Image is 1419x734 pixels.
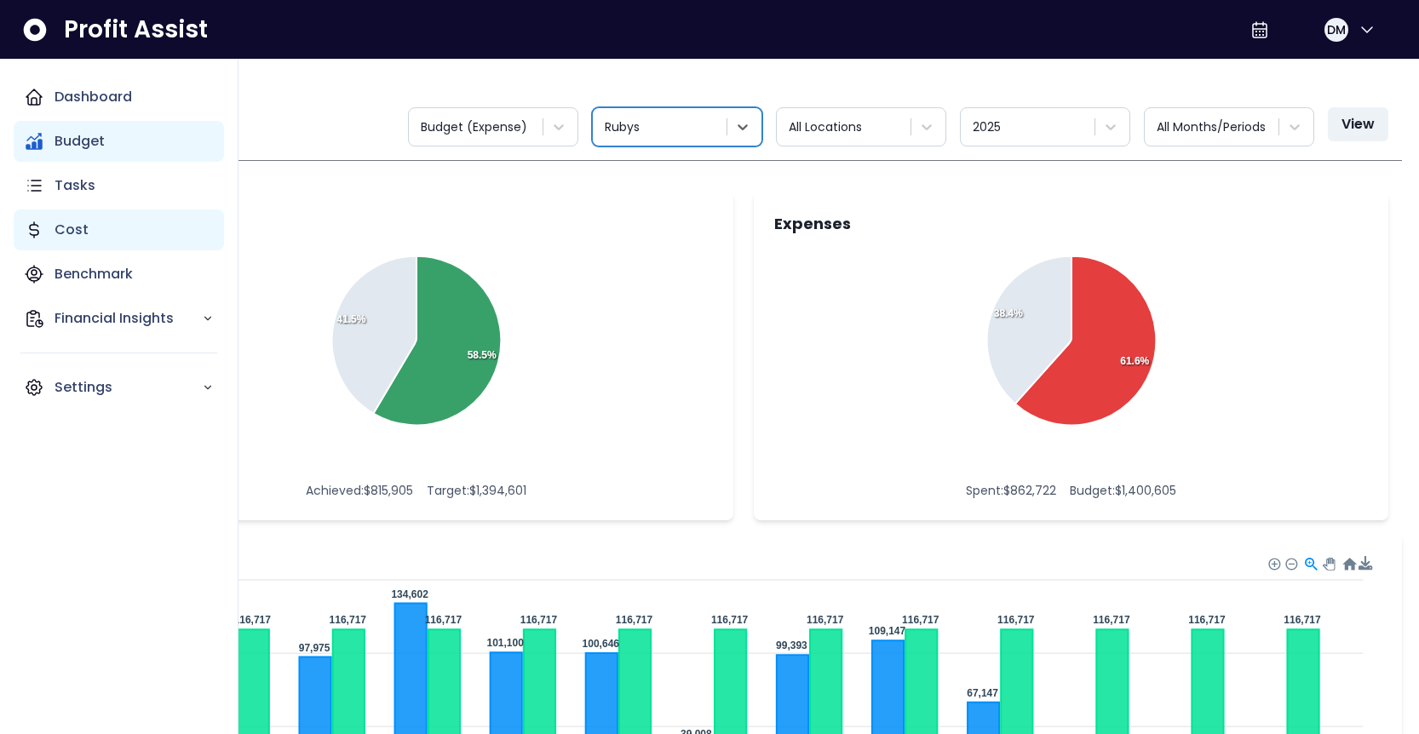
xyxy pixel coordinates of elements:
[1359,556,1373,571] img: Download undefined
[1341,556,1356,571] div: Reset Zoom
[55,175,95,196] p: Tasks
[1327,21,1346,38] span: DM
[55,131,105,152] p: Budget
[64,14,208,45] span: Profit Assist
[55,87,132,107] p: Dashboard
[1284,557,1296,569] div: Zoom Out
[427,482,526,500] p: Target: $ 1,394,601
[1070,482,1176,500] p: Budget: $ 1,400,605
[55,308,202,329] p: Financial Insights
[966,482,1056,500] p: Spent: $ 862,722
[306,482,413,500] p: Achieved: $ 815,905
[1323,558,1333,568] div: Panning
[774,212,851,235] p: Expenses
[55,220,89,240] p: Cost
[1303,556,1318,571] div: Selection Zoom
[1359,556,1373,571] div: Menu
[55,264,133,284] p: Benchmark
[1328,107,1388,141] button: View
[55,377,202,398] p: Settings
[1267,557,1279,569] div: Zoom In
